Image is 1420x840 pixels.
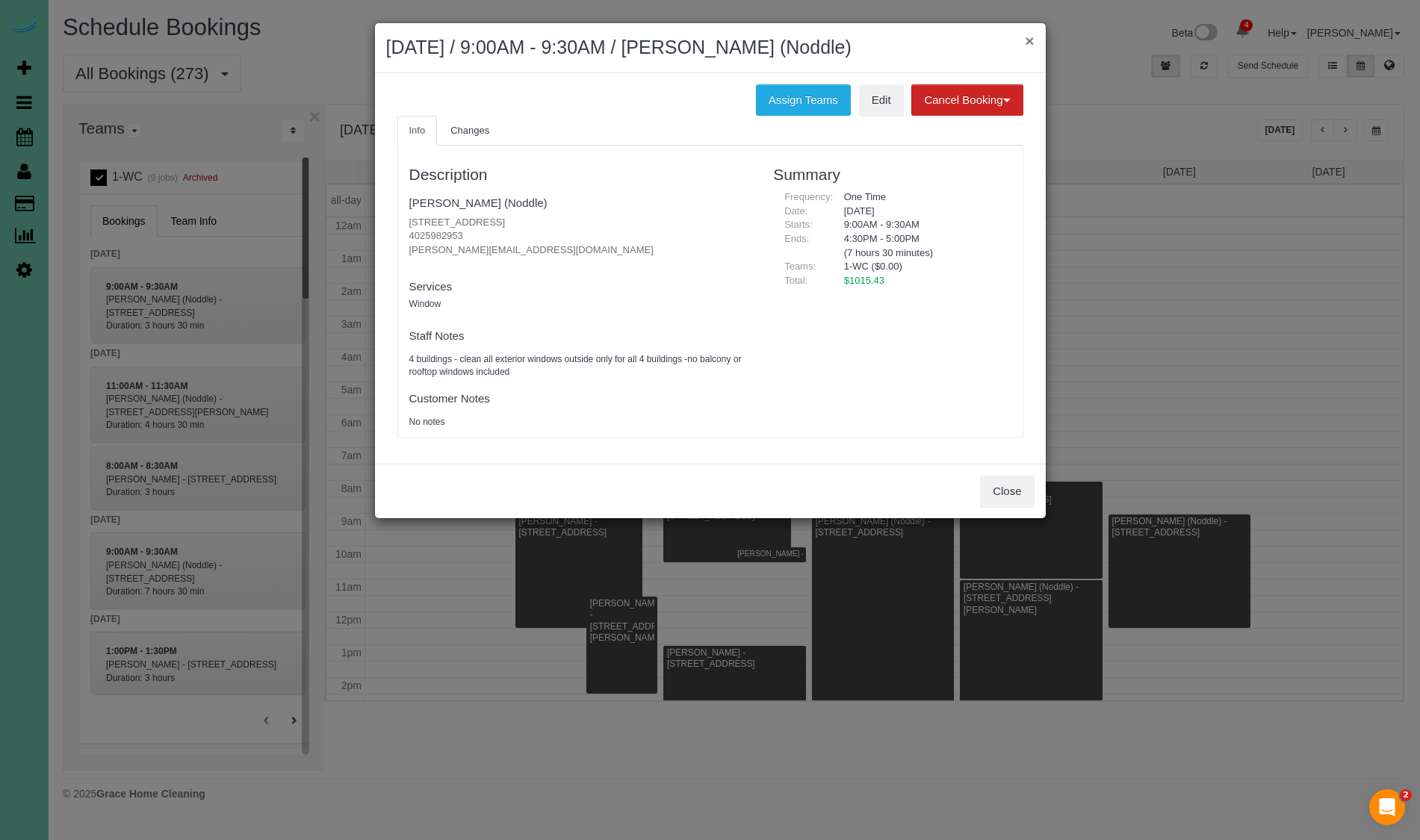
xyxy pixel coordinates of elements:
a: Edit [859,84,904,116]
li: 1-WC ($0.00) [844,260,1000,274]
pre: No notes [409,416,751,429]
a: [PERSON_NAME] (Noddle) [409,196,548,209]
h4: Staff Notes [409,330,751,343]
h3: Summary [773,166,1011,183]
button: × [1025,33,1034,49]
pre: 4 buildings - clean all exterior windows outside only for all 4 buildings -no balcony or rooftop ... [409,353,751,379]
span: Info [409,125,426,136]
span: 2 [1400,789,1412,801]
div: [DATE] [833,205,1011,219]
h4: Customer Notes [409,393,751,405]
h2: [DATE] / 9:00AM - 9:30AM / [PERSON_NAME] (Noddle) [386,34,1035,61]
span: Starts: [784,219,813,230]
span: Ends: [784,233,809,244]
h5: Window [409,299,751,309]
span: Teams: [784,261,816,272]
span: Frequency: [784,191,833,202]
div: 9:00AM - 9:30AM [833,218,1011,232]
iframe: Intercom live chat [1369,789,1405,825]
span: $1015.43 [844,275,884,286]
p: [STREET_ADDRESS] 4025982953 [PERSON_NAME][EMAIL_ADDRESS][DOMAIN_NAME] [409,216,751,258]
span: Date: [784,205,807,217]
a: Info [397,116,438,146]
div: One Time [833,190,1011,205]
button: Assign Teams [756,84,851,116]
a: Changes [438,116,501,146]
div: 4:30PM - 5:00PM (7 hours 30 minutes) [833,232,1011,260]
span: Total: [784,275,807,286]
h3: Description [409,166,751,183]
button: Close [980,476,1034,507]
span: Changes [450,125,489,136]
button: Cancel Booking [911,84,1023,116]
h4: Services [409,281,751,293]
